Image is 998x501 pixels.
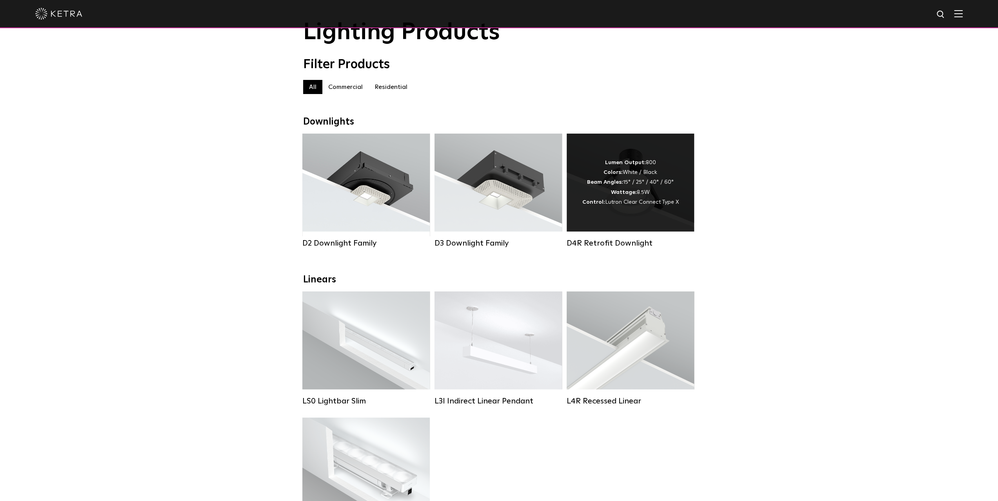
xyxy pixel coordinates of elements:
[567,134,694,248] a: D4R Retrofit Downlight Lumen Output:800Colors:White / BlackBeam Angles:15° / 25° / 40° / 60°Watta...
[434,291,562,406] a: L3I Indirect Linear Pendant Lumen Output:400 / 600 / 800 / 1000Housing Colors:White / BlackContro...
[303,274,695,286] div: Linears
[605,160,646,165] strong: Lumen Output:
[322,80,369,94] label: Commercial
[936,10,946,20] img: search icon
[303,57,695,72] div: Filter Products
[302,134,430,248] a: D2 Downlight Family Lumen Output:1200Colors:White / Black / Gloss Black / Silver / Bronze / Silve...
[567,291,694,406] a: L4R Recessed Linear Lumen Output:400 / 600 / 800 / 1000Colors:White / BlackControl:Lutron Clear C...
[302,396,430,406] div: LS0 Lightbar Slim
[567,239,694,248] div: D4R Retrofit Downlight
[604,170,623,175] strong: Colors:
[302,291,430,406] a: LS0 Lightbar Slim Lumen Output:200 / 350Colors:White / BlackControl:X96 Controller
[369,80,413,94] label: Residential
[954,10,963,17] img: Hamburger%20Nav.svg
[434,396,562,406] div: L3I Indirect Linear Pendant
[303,21,500,44] span: Lighting Products
[587,179,623,185] strong: Beam Angles:
[303,116,695,128] div: Downlights
[582,199,605,205] strong: Control:
[434,239,562,248] div: D3 Downlight Family
[611,190,637,195] strong: Wattage:
[35,8,82,20] img: ketra-logo-2019-white
[434,134,562,248] a: D3 Downlight Family Lumen Output:700 / 900 / 1100Colors:White / Black / Silver / Bronze / Paintab...
[303,80,322,94] label: All
[302,239,430,248] div: D2 Downlight Family
[605,199,679,205] span: Lutron Clear Connect Type X
[582,158,679,207] div: 800 White / Black 15° / 25° / 40° / 60° 8.5W
[567,396,694,406] div: L4R Recessed Linear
